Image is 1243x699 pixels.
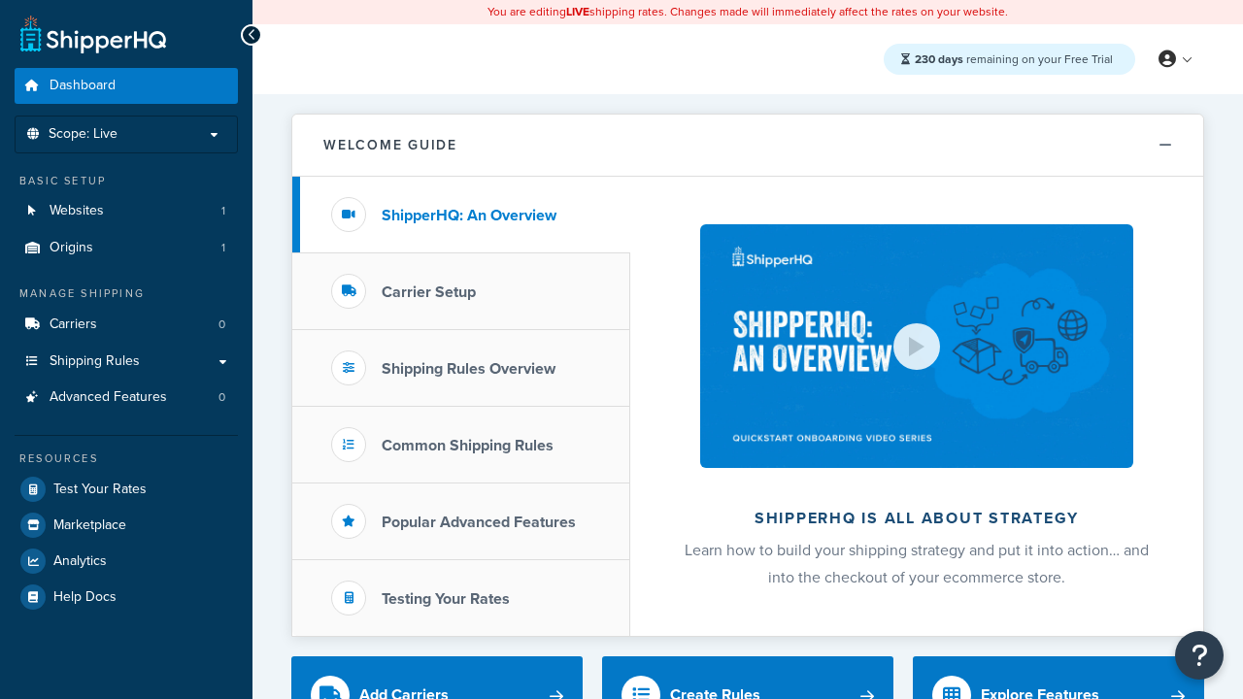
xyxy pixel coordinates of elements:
[50,389,167,406] span: Advanced Features
[382,437,554,454] h3: Common Shipping Rules
[382,360,555,378] h3: Shipping Rules Overview
[1175,631,1224,680] button: Open Resource Center
[15,285,238,302] div: Manage Shipping
[221,240,225,256] span: 1
[218,389,225,406] span: 0
[915,50,1113,68] span: remaining on your Free Trial
[53,553,107,570] span: Analytics
[50,353,140,370] span: Shipping Rules
[15,380,238,416] a: Advanced Features0
[292,115,1203,177] button: Welcome Guide
[50,78,116,94] span: Dashboard
[700,224,1133,468] img: ShipperHQ is all about strategy
[15,193,238,229] li: Websites
[15,307,238,343] li: Carriers
[382,283,476,301] h3: Carrier Setup
[15,307,238,343] a: Carriers0
[218,316,225,333] span: 0
[50,240,93,256] span: Origins
[53,517,126,534] span: Marketplace
[15,230,238,266] a: Origins1
[53,589,117,606] span: Help Docs
[15,544,238,579] a: Analytics
[221,203,225,219] span: 1
[15,173,238,189] div: Basic Setup
[382,590,510,608] h3: Testing Your Rates
[15,68,238,104] a: Dashboard
[15,230,238,266] li: Origins
[323,138,457,152] h2: Welcome Guide
[50,316,97,333] span: Carriers
[15,508,238,543] a: Marketplace
[382,207,556,224] h3: ShipperHQ: An Overview
[50,203,104,219] span: Websites
[382,514,576,531] h3: Popular Advanced Features
[53,482,147,498] span: Test Your Rates
[15,580,238,615] a: Help Docs
[685,539,1149,588] span: Learn how to build your shipping strategy and put it into action… and into the checkout of your e...
[915,50,963,68] strong: 230 days
[15,450,238,467] div: Resources
[15,193,238,229] a: Websites1
[49,126,118,143] span: Scope: Live
[566,3,589,20] b: LIVE
[15,344,238,380] a: Shipping Rules
[682,510,1152,527] h2: ShipperHQ is all about strategy
[15,380,238,416] li: Advanced Features
[15,472,238,507] a: Test Your Rates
